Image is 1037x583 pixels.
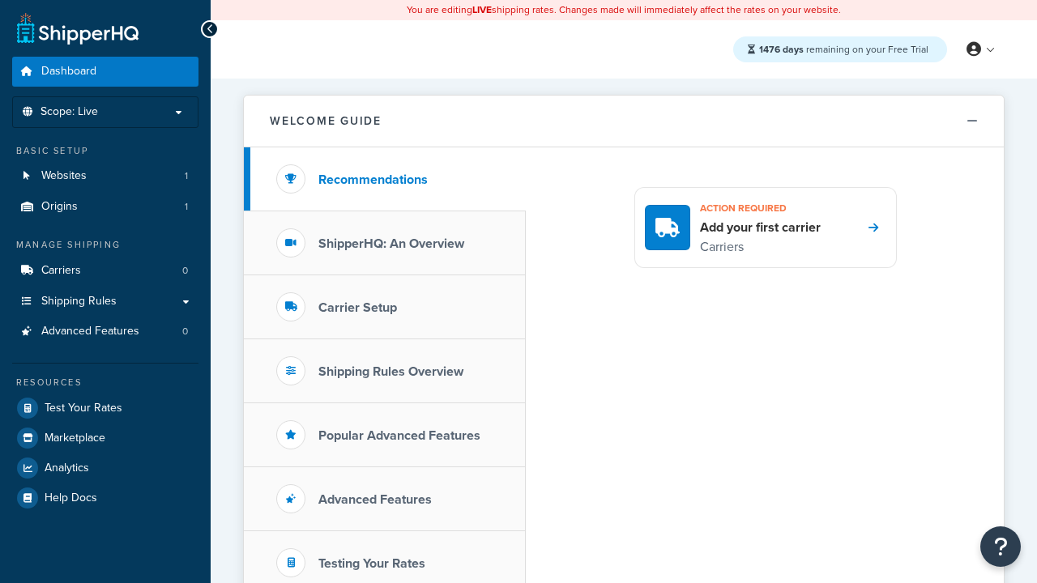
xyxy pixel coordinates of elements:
[41,264,81,278] span: Carriers
[318,300,397,315] h3: Carrier Setup
[12,423,198,453] a: Marketplace
[41,169,87,183] span: Websites
[41,295,117,309] span: Shipping Rules
[185,200,188,214] span: 1
[41,325,139,338] span: Advanced Features
[318,492,432,507] h3: Advanced Features
[45,432,105,445] span: Marketplace
[45,492,97,505] span: Help Docs
[318,364,463,379] h3: Shipping Rules Overview
[980,526,1021,567] button: Open Resource Center
[41,65,96,79] span: Dashboard
[472,2,492,17] b: LIVE
[41,105,98,119] span: Scope: Live
[12,238,198,252] div: Manage Shipping
[12,256,198,286] li: Carriers
[12,192,198,222] a: Origins1
[318,236,464,251] h3: ShipperHQ: An Overview
[12,161,198,191] a: Websites1
[12,57,198,87] a: Dashboard
[45,402,122,415] span: Test Your Rates
[12,317,198,347] a: Advanced Features0
[12,144,198,158] div: Basic Setup
[270,115,382,127] h2: Welcome Guide
[182,264,188,278] span: 0
[318,172,428,187] h3: Recommendations
[45,462,89,475] span: Analytics
[12,287,198,317] a: Shipping Rules
[12,394,198,423] a: Test Your Rates
[12,483,198,513] a: Help Docs
[12,256,198,286] a: Carriers0
[700,198,821,219] h3: Action required
[185,169,188,183] span: 1
[12,376,198,389] div: Resources
[700,236,821,257] p: Carriers
[182,325,188,338] span: 0
[12,317,198,347] li: Advanced Features
[244,96,1004,147] button: Welcome Guide
[12,453,198,483] a: Analytics
[318,428,480,443] h3: Popular Advanced Features
[318,556,425,571] h3: Testing Your Rates
[12,161,198,191] li: Websites
[759,42,928,57] span: remaining on your Free Trial
[759,42,804,57] strong: 1476 days
[700,219,821,236] h4: Add your first carrier
[12,192,198,222] li: Origins
[41,200,78,214] span: Origins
